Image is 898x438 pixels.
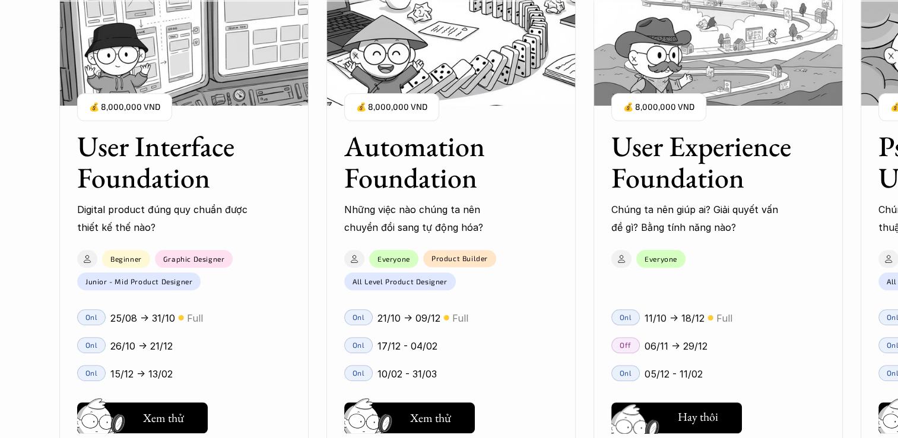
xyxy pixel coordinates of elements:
p: 💰 8,000,000 VND [623,99,694,115]
p: Full [716,309,732,327]
p: Product Builder [431,254,488,262]
a: Xem thử [77,398,208,433]
p: Onl [353,341,365,349]
p: Off [620,341,632,349]
p: Everyone [645,255,677,263]
p: Những việc nào chúng ta nên chuyển đổi sang tự động hóa? [344,201,516,237]
p: 05/12 - 11/02 [645,365,703,383]
h5: Xem thử [143,410,184,426]
p: Everyone [377,255,410,263]
a: Hay thôi [611,398,742,433]
p: Chúng ta nên giúp ai? Giải quyết vấn đề gì? Bằng tính năng nào? [611,201,783,237]
p: Onl [353,369,365,377]
p: 💰 8,000,000 VND [89,99,160,115]
p: 🟡 [178,313,184,322]
a: Xem thử [344,398,475,433]
p: Onl [620,369,632,377]
p: 21/10 -> 09/12 [377,309,440,327]
p: Beginner [110,255,142,263]
h5: Xem thử [410,410,451,426]
p: 25/08 -> 31/10 [110,309,175,327]
p: 💰 8,000,000 VND [356,99,427,115]
p: Full [452,309,468,327]
p: All Level Product Designer [353,277,448,285]
p: 17/12 - 04/02 [377,337,437,355]
h5: Hay thôi [678,408,718,425]
p: 10/02 - 31/03 [377,365,437,383]
p: Digital product đúng quy chuẩn được thiết kế thế nào? [77,201,249,237]
p: 🟡 [707,313,713,322]
p: 11/10 -> 18/12 [645,309,705,327]
h3: User Interface Foundation [77,131,261,193]
p: 26/10 -> 21/12 [110,337,173,355]
p: Junior - Mid Product Designer [85,277,192,285]
p: 15/12 -> 13/02 [110,365,173,383]
p: Onl [353,313,365,321]
button: Hay thôi [611,402,742,433]
p: Onl [620,313,632,321]
h3: Automation Foundation [344,131,528,193]
h3: User Experience Foundation [611,131,795,193]
button: Xem thử [77,402,208,433]
p: 06/11 -> 29/12 [645,337,707,355]
p: Full [187,309,203,327]
p: Graphic Designer [163,255,225,263]
button: Xem thử [344,402,475,433]
p: 🟡 [443,313,449,322]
